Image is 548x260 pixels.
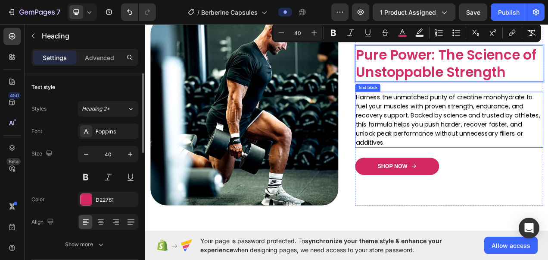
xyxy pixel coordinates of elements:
[270,92,510,162] p: Harness the unmatched purity of creatine monohydrate to fuel your muscles with proven strength, e...
[31,105,47,113] div: Styles
[200,237,442,254] span: synchronize your theme style & enhance your experience
[56,7,60,17] p: 7
[31,196,45,203] div: Color
[269,31,511,78] h2: Rich Text Editor. Editing area: main
[197,8,199,17] span: /
[31,216,56,228] div: Align
[85,53,114,62] p: Advanced
[498,8,520,17] div: Publish
[519,218,539,238] div: Open Intercom Messenger
[466,9,480,16] span: Save
[491,3,527,21] button: Publish
[271,82,300,89] div: Text block
[121,3,156,21] div: Undo/Redo
[269,175,377,197] a: SHOP NOW
[6,158,21,165] div: Beta
[82,105,110,113] span: Heading 2*
[31,148,54,160] div: Size
[31,127,42,135] div: Font
[31,83,55,91] div: Text style
[380,8,436,17] span: 1 product assigned
[270,31,501,78] span: Pure Power: The Science of Unstoppable Strength
[145,21,548,234] iframe: Design area
[96,196,136,204] div: D22761
[65,240,105,249] div: Show more
[201,8,258,17] span: Berberine Capsules
[373,3,455,21] button: 1 product assigned
[459,3,487,21] button: Save
[31,237,138,252] button: Show more
[3,3,64,21] button: 7
[43,53,67,62] p: Settings
[8,92,21,99] div: 450
[96,128,136,136] div: Poppins
[272,23,541,42] div: Editor contextual toolbar
[78,101,138,117] button: Heading 2*
[200,236,476,254] span: Your page is password protected. To when designing pages, we need access to your store password.
[298,182,336,191] p: SHOP NOW
[42,31,135,41] p: Heading
[484,237,538,254] button: Allow access
[492,241,530,250] span: Allow access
